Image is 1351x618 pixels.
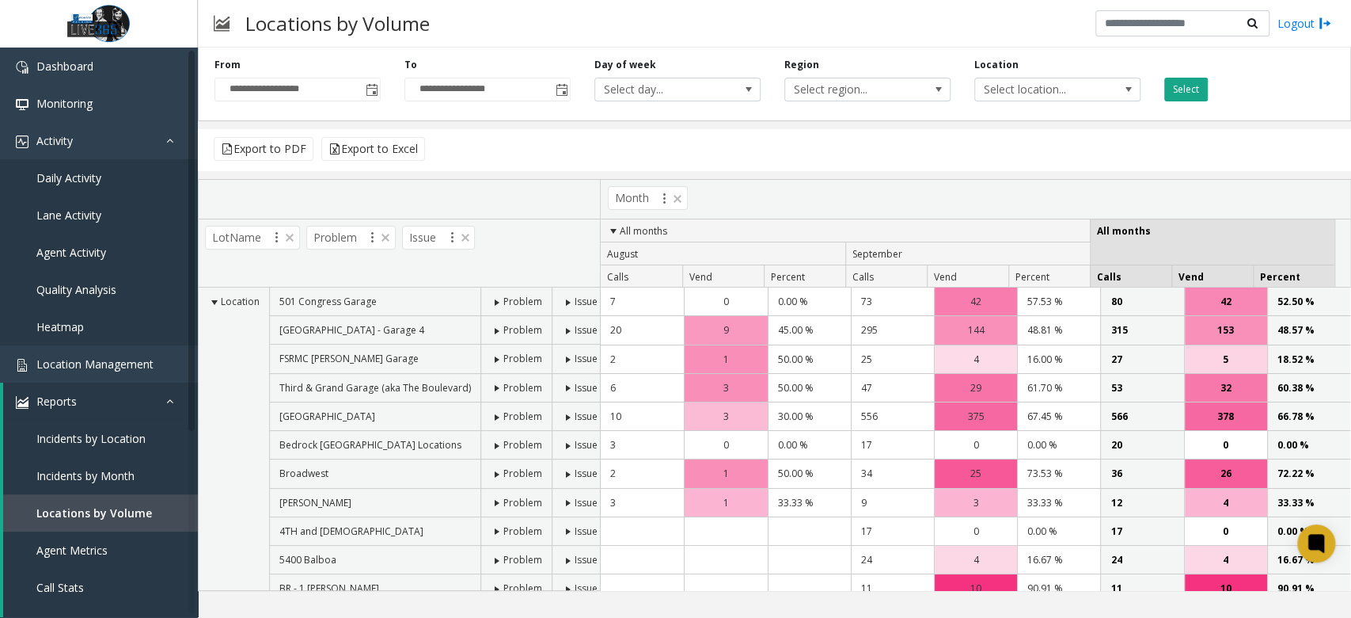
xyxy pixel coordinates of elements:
span: 378 [1217,409,1234,424]
span: Location Management [36,357,154,372]
td: 27 [1100,345,1183,374]
td: 17 [1100,517,1183,546]
img: 'icon' [16,135,28,148]
span: Problem [503,496,542,509]
span: Reports [36,394,77,409]
span: 1 [723,466,729,481]
th: Calls [1090,265,1171,288]
td: 17 [851,517,934,546]
td: 24 [1100,546,1183,574]
span: Problem [503,381,542,395]
span: Dashboard [36,59,93,74]
td: 57.53 % [1017,288,1100,316]
img: 'icon' [16,396,28,409]
span: 42 [1220,294,1231,309]
span: Problem [503,553,542,566]
span: Issue [575,295,598,308]
span: 42 [970,294,981,309]
span: Select region... [785,78,916,101]
span: 10 [1220,581,1231,596]
span: 4TH and [DEMOGRAPHIC_DATA] [279,525,423,538]
span: Issue [575,467,598,480]
span: Problem [503,438,542,452]
td: 2 [601,460,684,488]
span: [GEOGRAPHIC_DATA] [279,410,375,423]
span: 26 [1220,466,1231,481]
span: Bedrock [GEOGRAPHIC_DATA] Locations [279,438,461,452]
td: 33.33 % [1267,489,1350,517]
h3: Locations by Volume [237,4,438,43]
span: 0 [973,524,979,539]
span: Issue [575,525,598,538]
td: 7 [601,288,684,316]
span: Issue [575,582,598,595]
td: 2 [601,345,684,374]
span: Month [608,186,688,210]
span: 5 [1223,352,1228,367]
a: Logout [1277,15,1331,32]
a: Incidents by Month [3,457,198,494]
td: 73.53 % [1017,460,1100,488]
td: 556 [851,402,934,431]
span: 0 [973,437,979,452]
span: Issue [575,352,598,365]
a: Incidents by Location [3,420,198,457]
td: 52.50 % [1267,288,1350,316]
span: 4 [1223,495,1228,510]
td: 33.33 % [768,489,851,517]
a: Locations by Volume [3,494,198,532]
span: Monitoring [36,96,93,111]
span: Agent Activity [36,245,106,260]
td: 50.00 % [768,460,851,488]
span: Activity [36,133,73,148]
label: Day of week [594,58,656,72]
td: 36 [1100,460,1183,488]
td: 16.67 % [1017,546,1100,574]
img: 'icon' [16,359,28,372]
td: 17 [851,431,934,460]
td: 90.91 % [1267,574,1350,603]
span: Call Stats [36,580,84,595]
label: To [404,58,417,72]
span: LotName [205,226,300,250]
th: All months [1090,219,1334,266]
label: Region [784,58,819,72]
span: BR - 1 [PERSON_NAME] [279,582,379,595]
span: 3 [973,495,979,510]
td: 3 [601,431,684,460]
td: 6 [601,374,684,402]
span: Issue [575,553,598,566]
span: Issue [575,381,598,395]
span: 29 [970,380,981,395]
span: Incidents by Location [36,431,146,446]
label: From [214,58,241,72]
th: September [845,242,1090,265]
td: 34 [851,460,934,488]
td: 30.00 % [768,402,851,431]
td: 11 [851,574,934,603]
span: 25 [970,466,981,481]
td: 50.00 % [768,345,851,374]
span: Quality Analysis [36,282,116,297]
td: 25 [851,345,934,374]
td: 72.22 % [1267,460,1350,488]
span: Issue [575,410,598,423]
a: Call Stats [3,569,198,606]
td: 66.78 % [1267,402,1350,431]
td: 20 [1100,431,1183,460]
th: August [601,242,845,265]
td: 315 [1100,316,1183,345]
span: FSRMC [PERSON_NAME] Garage [279,352,419,365]
span: Issue [575,323,598,337]
span: 375 [968,409,985,424]
td: 0.00 % [768,288,851,316]
span: [PERSON_NAME] [279,496,351,509]
td: 3 [601,489,684,517]
td: 90.91 % [1017,574,1100,603]
td: 73 [851,288,934,316]
button: Export to Excel [321,137,425,161]
span: Problem [503,467,542,480]
td: 11 [1100,574,1183,603]
td: 0.00 % [768,431,851,460]
span: Select day... [595,78,727,101]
